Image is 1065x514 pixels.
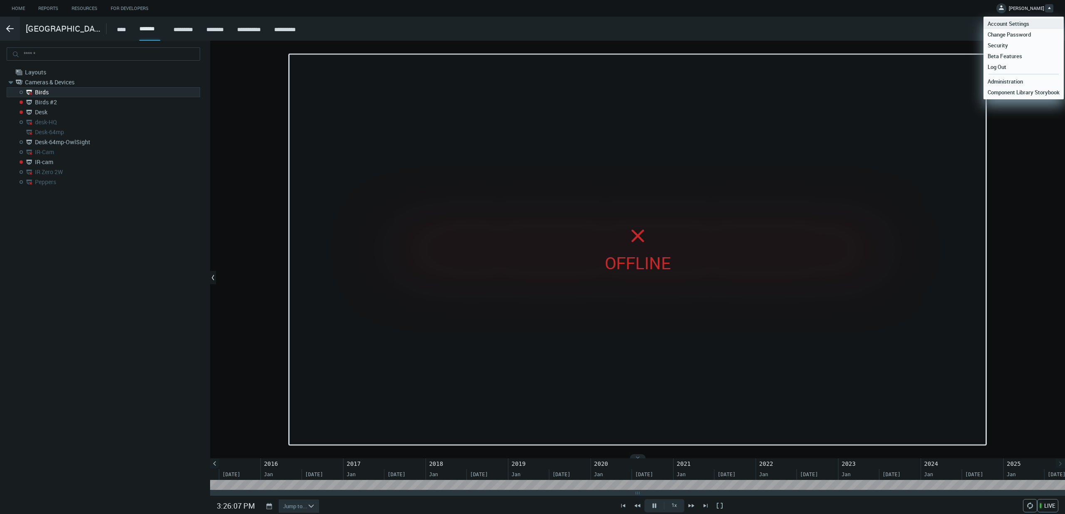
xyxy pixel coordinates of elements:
a: Beta Features [983,51,1064,61]
a: Administration [983,76,1064,87]
div: Jump to... [279,499,307,513]
a: Change Password [983,29,1064,40]
span: Security [983,42,1012,49]
span: Log Out [983,63,1011,71]
span: [GEOGRAPHIC_DATA] [26,22,101,35]
span: 1x [664,499,684,512]
nx-search-highlight: IR Zero 2W [35,169,197,175]
span: Account Settings [983,20,1033,27]
a: Account Settings [983,18,1064,29]
span: [PERSON_NAME] [1009,5,1044,15]
a: Resources [65,3,104,14]
nx-search-highlight: desk-HQ [35,119,197,125]
span: Layouts [25,67,200,77]
a: For Developers [104,3,155,14]
span: LIVE [1044,502,1055,509]
nx-search-highlight: IR-Cam [35,149,197,155]
div: OFFLINE [605,253,671,273]
a: Home [5,3,32,14]
nx-search-highlight: Desk [35,109,197,116]
a: Reports [32,3,65,14]
nx-search-highlight: Birds [35,89,197,96]
span: Change Password [983,31,1035,38]
button: LIVE [1037,499,1058,512]
nx-search-highlight: Birds #2 [35,99,197,106]
nx-search-highlight: Peppers [35,179,197,185]
span: Administration [983,78,1027,85]
nx-search-highlight: Desk-64mp-OwlSight [35,139,197,145]
a: Component Library Storybook [983,87,1064,98]
nx-search-highlight: IR-cam [35,159,197,165]
div: 3:26:07 PM [217,500,255,512]
span: Beta Features [983,52,1026,60]
nx-search-highlight: Desk-64mp [35,129,197,135]
span: Cameras & Devices [25,77,200,87]
span: Component Library Storybook [983,89,1064,96]
a: Security [983,40,1064,51]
